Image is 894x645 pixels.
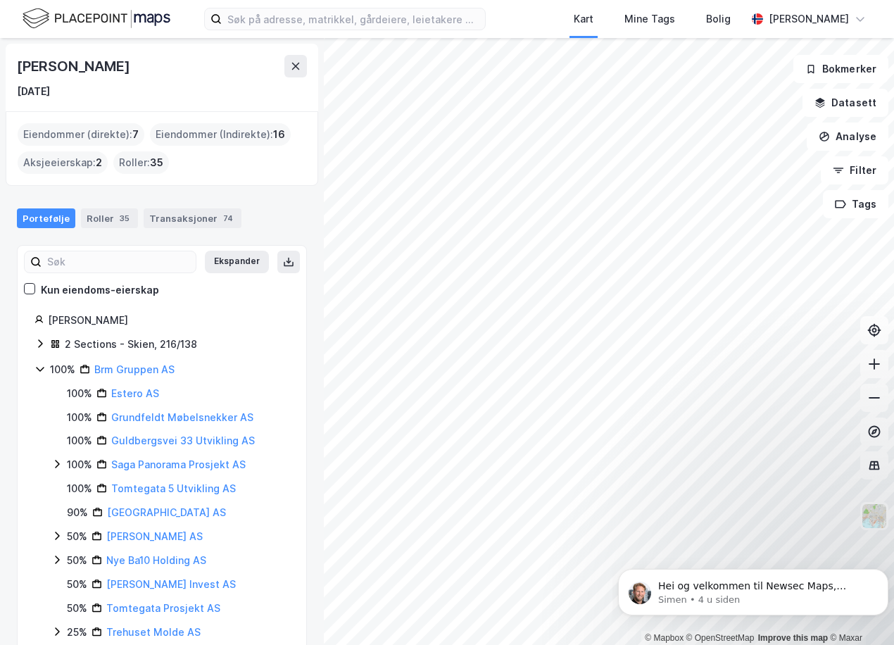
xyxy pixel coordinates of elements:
[861,503,888,530] img: Z
[67,456,92,473] div: 100%
[67,480,92,497] div: 100%
[220,211,236,225] div: 74
[802,89,888,117] button: Datasett
[612,539,894,638] iframe: Intercom notifications melding
[150,123,291,146] div: Eiendommer (Indirekte) :
[23,6,170,31] img: logo.f888ab2527a4732fd821a326f86c7f29.svg
[111,458,246,470] a: Saga Panorama Prosjekt AS
[18,151,108,174] div: Aksjeeierskap :
[106,602,220,614] a: Tomtegata Prosjekt AS
[758,633,828,643] a: Improve this map
[273,126,285,143] span: 16
[67,624,87,641] div: 25%
[111,482,236,494] a: Tomtegata 5 Utvikling AS
[67,385,92,402] div: 100%
[94,363,175,375] a: Brm Gruppen AS
[205,251,269,273] button: Ekspander
[50,361,75,378] div: 100%
[17,208,75,228] div: Portefølje
[17,83,50,100] div: [DATE]
[42,251,196,273] input: Søk
[67,600,87,617] div: 50%
[67,409,92,426] div: 100%
[67,552,87,569] div: 50%
[17,55,132,77] div: [PERSON_NAME]
[769,11,849,27] div: [PERSON_NAME]
[107,506,226,518] a: [GEOGRAPHIC_DATA] AS
[111,411,253,423] a: Grundfeldt Møbelsnekker AS
[81,208,138,228] div: Roller
[574,11,593,27] div: Kart
[144,208,241,228] div: Transaksjoner
[96,154,102,171] span: 2
[793,55,888,83] button: Bokmerker
[132,126,139,143] span: 7
[117,211,132,225] div: 35
[706,11,731,27] div: Bolig
[111,387,159,399] a: Estero AS
[106,530,203,542] a: [PERSON_NAME] AS
[686,633,755,643] a: OpenStreetMap
[807,123,888,151] button: Analyse
[67,576,87,593] div: 50%
[113,151,169,174] div: Roller :
[624,11,675,27] div: Mine Tags
[67,528,87,545] div: 50%
[111,434,255,446] a: Guldbergsvei 33 Utvikling AS
[645,633,684,643] a: Mapbox
[48,312,289,329] div: [PERSON_NAME]
[67,504,88,521] div: 90%
[106,626,201,638] a: Trehuset Molde AS
[65,336,197,353] div: 2 Sections - Skien, 216/138
[821,156,888,184] button: Filter
[18,123,144,146] div: Eiendommer (direkte) :
[41,282,159,299] div: Kun eiendoms-eierskap
[106,578,236,590] a: [PERSON_NAME] Invest AS
[222,8,485,30] input: Søk på adresse, matrikkel, gårdeiere, leietakere eller personer
[106,554,206,566] a: Nye Ba10 Holding AS
[150,154,163,171] span: 35
[823,190,888,218] button: Tags
[67,432,92,449] div: 100%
